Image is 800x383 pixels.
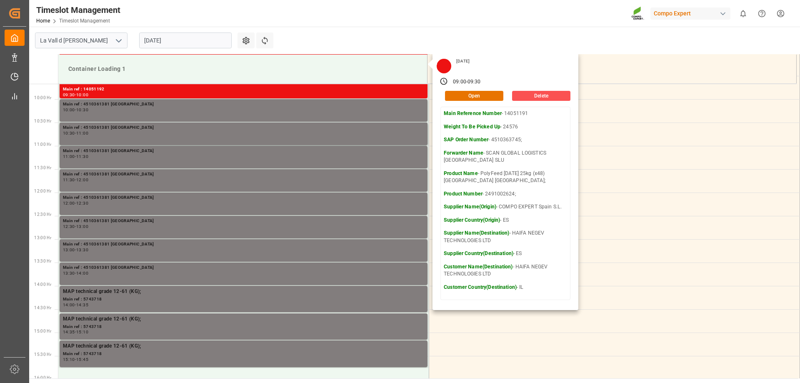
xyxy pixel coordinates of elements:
[139,33,232,48] input: DD.MM.YYYY
[444,284,567,291] p: - IL
[36,4,120,16] div: Timeslot Management
[75,225,76,228] div: -
[63,178,75,182] div: 11:30
[75,93,76,97] div: -
[734,4,752,23] button: show 0 new notifications
[444,124,500,130] strong: Weight To Be Picked Up
[63,131,75,135] div: 10:30
[75,271,76,275] div: -
[75,131,76,135] div: -
[63,93,75,97] div: 09:30
[444,170,567,185] p: - PolyFeed [DATE] 25kg (x48)[GEOGRAPHIC_DATA] [GEOGRAPHIC_DATA];
[63,358,75,361] div: 15:10
[76,178,88,182] div: 12:00
[63,194,424,201] div: Main ref : 4510361381 [GEOGRAPHIC_DATA]
[76,248,88,252] div: 13:30
[63,350,424,358] div: Main ref : 5743718
[112,34,125,47] button: open menu
[444,230,567,244] p: - HAIFA NEGEV TECHNOLOGIES LTD
[444,203,567,211] p: - COMPO EXPERT Spain S.L.
[63,323,424,330] div: Main ref : 5743718
[444,110,567,118] p: - 14051191
[467,78,481,86] div: 09:30
[444,250,513,256] strong: Supplier Country(Destination)
[63,54,424,63] div: PolyFeed [DATE] 25kg (x48)[GEOGRAPHIC_DATA] [GEOGRAPHIC_DATA];
[63,108,75,112] div: 10:00
[34,119,51,123] span: 10:30 Hr
[444,230,509,236] strong: Supplier Name(Destination)
[63,201,75,205] div: 12:00
[75,155,76,158] div: -
[444,217,500,223] strong: Supplier Country(Origin)
[34,329,51,333] span: 15:00 Hr
[444,150,483,156] strong: Forwarder Name
[63,330,75,334] div: 14:35
[444,250,567,258] p: - ES
[76,225,88,228] div: 13:00
[444,263,567,278] p: - HAIFA NEGEV TECHNOLOGIES LTD
[34,212,51,217] span: 12:30 Hr
[63,271,75,275] div: 13:30
[75,358,76,361] div: -
[631,6,645,21] img: Screenshot%202023-09-29%20at%2010.02.21.png_1712312052.png
[434,61,790,77] div: Container Loading 2
[444,136,567,144] p: - 4510363745;
[75,201,76,205] div: -
[63,288,424,296] div: MAP technical grade 12-61 (KG);
[76,201,88,205] div: 12:30
[76,93,88,97] div: 10:00
[63,155,75,158] div: 11:00
[63,303,75,307] div: 14:00
[63,315,424,323] div: MAP technical grade 12-61 (KG);
[512,91,570,101] button: Delete
[34,282,51,287] span: 14:00 Hr
[35,33,127,48] input: Type to search/select
[444,284,517,290] strong: Customer Country(Destination)
[650,5,734,21] button: Compo Expert
[650,8,730,20] div: Compo Expert
[75,178,76,182] div: -
[63,342,424,350] div: MAP technical grade 12-61 (KG);
[453,78,466,86] div: 09:00
[76,155,88,158] div: 11:30
[75,108,76,112] div: -
[63,86,424,93] div: Main ref : 14051192
[445,91,503,101] button: Open
[76,358,88,361] div: 15:45
[34,142,51,147] span: 11:00 Hr
[63,124,424,131] div: Main ref : 4510361381 [GEOGRAPHIC_DATA]
[75,248,76,252] div: -
[444,217,567,224] p: - ES
[444,264,512,270] strong: Customer Name(Destination)
[444,150,567,164] p: - SCAN GLOBAL LOGISTICS [GEOGRAPHIC_DATA] SLU
[65,61,420,77] div: Container Loading 1
[63,225,75,228] div: 12:30
[63,264,424,271] div: Main ref : 4510361381 [GEOGRAPHIC_DATA]
[63,148,424,155] div: Main ref : 4510361381 [GEOGRAPHIC_DATA]
[63,218,424,225] div: Main ref : 4510361381 [GEOGRAPHIC_DATA]
[36,18,50,24] a: Home
[63,241,424,248] div: Main ref : 4510361381 [GEOGRAPHIC_DATA]
[34,95,51,100] span: 10:00 Hr
[444,123,567,131] p: - 24576
[34,375,51,380] span: 16:00 Hr
[75,303,76,307] div: -
[76,330,88,334] div: 15:10
[34,305,51,310] span: 14:30 Hr
[75,330,76,334] div: -
[444,170,478,176] strong: Product Name
[466,78,467,86] div: -
[63,171,424,178] div: Main ref : 4510361381 [GEOGRAPHIC_DATA]
[63,101,424,108] div: Main ref : 4510361381 [GEOGRAPHIC_DATA]
[444,190,567,198] p: - 2491002624;
[76,271,88,275] div: 14:00
[76,108,88,112] div: 10:30
[34,165,51,170] span: 11:30 Hr
[34,189,51,193] span: 12:00 Hr
[76,303,88,307] div: 14:35
[63,296,424,303] div: Main ref : 5743718
[34,235,51,240] span: 13:00 Hr
[453,58,472,64] div: [DATE]
[34,259,51,263] span: 13:30 Hr
[444,204,496,210] strong: Supplier Name(Origin)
